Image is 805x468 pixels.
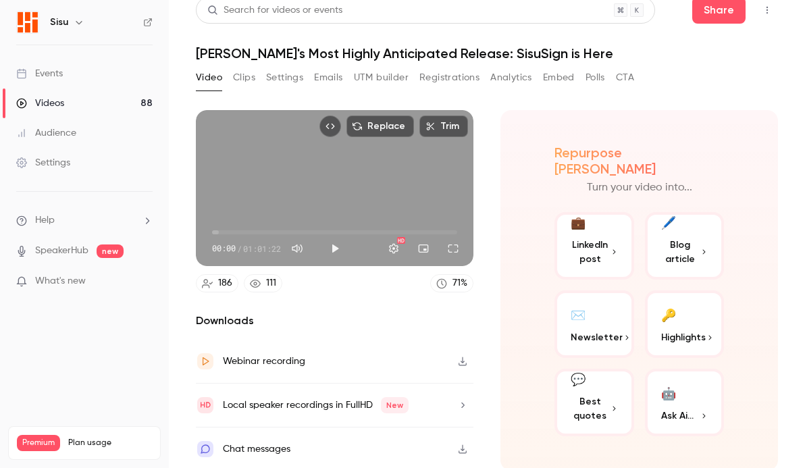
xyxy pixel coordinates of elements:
[645,212,725,280] button: 🖊️Blog article
[212,242,236,255] span: 00:00
[381,397,409,413] span: New
[452,276,467,290] div: 71 %
[490,67,532,88] button: Analytics
[571,330,623,344] span: Newsletter
[35,244,88,258] a: SpeakerHub
[661,304,676,325] div: 🔑
[554,369,634,436] button: 💬Best quotes
[223,441,290,457] div: Chat messages
[314,67,342,88] button: Emails
[212,242,281,255] div: 00:00
[586,67,605,88] button: Polls
[410,235,437,262] button: Turn on miniplayer
[354,67,409,88] button: UTM builder
[223,353,305,369] div: Webinar recording
[554,145,724,177] h2: Repurpose [PERSON_NAME]
[419,67,479,88] button: Registrations
[661,214,676,232] div: 🖊️
[35,213,55,228] span: Help
[16,213,153,228] li: help-dropdown-opener
[554,290,634,358] button: ✉️Newsletter
[218,276,232,290] div: 186
[50,16,68,29] h6: Sisu
[661,382,676,403] div: 🤖
[419,115,468,137] button: Trim
[346,115,414,137] button: Replace
[284,235,311,262] button: Mute
[661,330,706,344] span: Highlights
[35,274,86,288] span: What's new
[430,274,473,292] a: 71%
[571,371,586,389] div: 💬
[16,97,64,110] div: Videos
[554,212,634,280] button: 💼LinkedIn post
[571,238,610,266] span: LinkedIn post
[196,313,473,329] h2: Downloads
[233,67,255,88] button: Clips
[16,67,63,80] div: Events
[571,394,610,423] span: Best quotes
[571,214,586,232] div: 💼
[266,67,303,88] button: Settings
[237,242,242,255] span: /
[661,238,700,266] span: Blog article
[616,67,634,88] button: CTA
[17,11,38,33] img: Sisu
[16,156,70,170] div: Settings
[266,276,276,290] div: 111
[244,274,282,292] a: 111
[321,235,348,262] button: Play
[17,435,60,451] span: Premium
[196,67,222,88] button: Video
[16,126,76,140] div: Audience
[97,244,124,258] span: new
[587,180,692,196] p: Turn your video into...
[380,235,407,262] button: Settings
[319,115,341,137] button: Embed video
[207,3,342,18] div: Search for videos or events
[543,67,575,88] button: Embed
[397,237,405,244] div: HD
[440,235,467,262] button: Full screen
[243,242,281,255] span: 01:01:22
[196,45,778,61] h1: [PERSON_NAME]'s Most Highly Anticipated Release: SisuSign is Here
[68,438,152,448] span: Plan usage
[645,290,725,358] button: 🔑Highlights
[196,274,238,292] a: 186
[223,397,409,413] div: Local speaker recordings in FullHD
[571,304,586,325] div: ✉️
[645,369,725,436] button: 🤖Ask Ai...
[661,409,694,423] span: Ask Ai...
